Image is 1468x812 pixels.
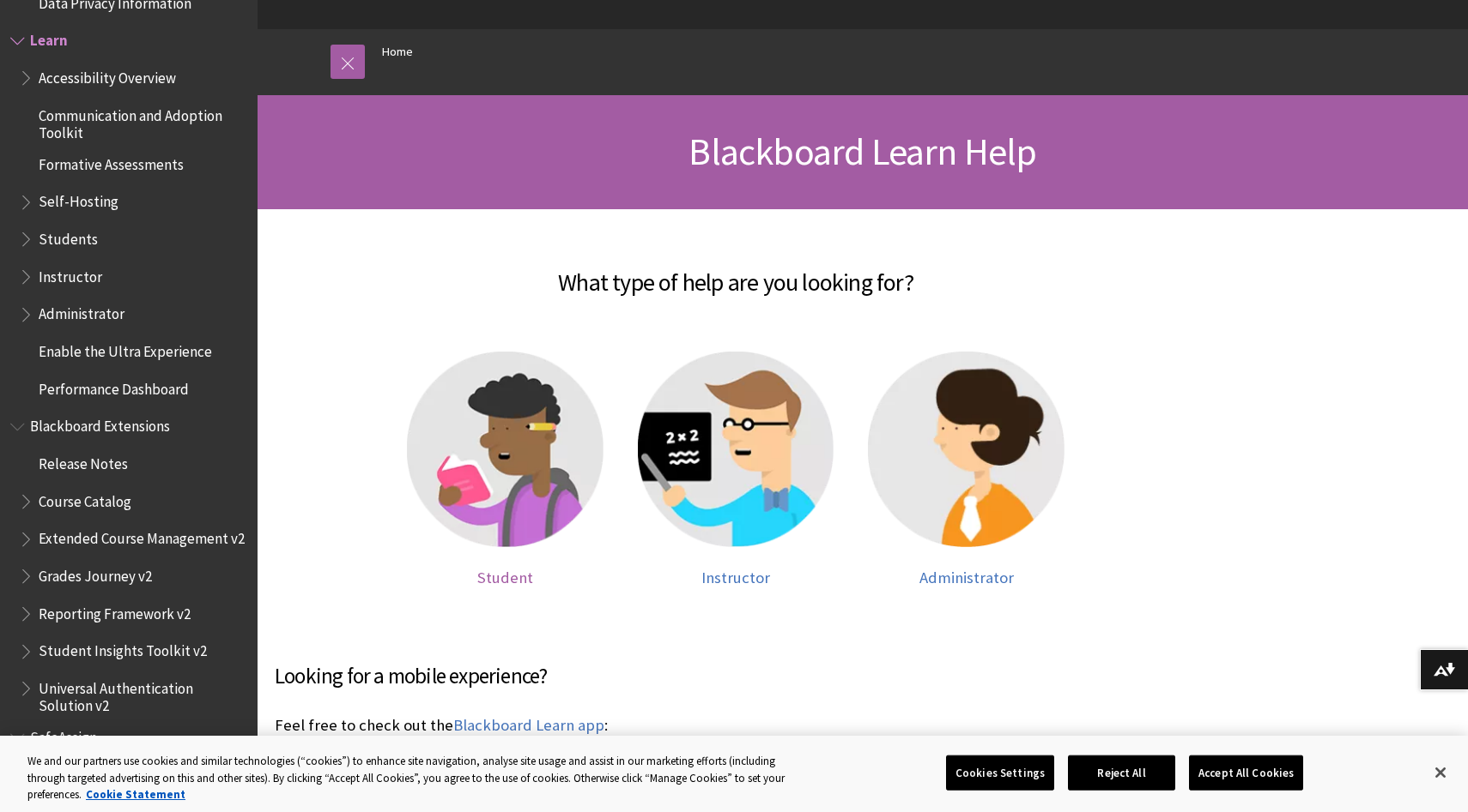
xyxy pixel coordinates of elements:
[39,150,184,173] span: Formative Assessments
[868,352,1065,548] img: Administrator help
[919,568,1014,587] span: Administrator
[39,337,212,360] span: Enable the Ultra Experience
[701,568,770,587] span: Instructor
[407,352,604,587] a: Student help Student
[946,755,1054,791] button: Cookies Settings
[453,715,604,736] a: Blackboard Learn app
[86,787,185,802] a: More information about your privacy, opens in a new tab
[39,487,131,510] span: Course Catalog
[39,674,246,714] span: Universal Authentication Solution v2
[275,244,1197,300] h2: What type of help are you looking for?
[39,101,246,141] span: Communication and Adoption Toolkit
[39,449,128,472] span: Release Notes
[1068,755,1175,791] button: Reject All
[477,568,533,587] span: Student
[39,637,207,660] span: Student Insights Toolkit v2
[39,599,191,623] span: Reporting Framework v2
[27,753,808,803] div: We and our partners use cookies and similar technologies (“cookies”) to enhance site navigation, ...
[638,352,834,548] img: Instructor help
[39,525,245,548] span: Extended Course Management v2
[275,714,1197,737] p: Feel free to check out the :
[382,41,413,63] a: Home
[39,188,118,211] span: Self-Hosting
[10,412,247,715] nav: Book outline for Blackboard Extensions
[39,225,98,248] span: Students
[1189,755,1303,791] button: Accept All Cookies
[39,375,189,398] span: Performance Dashboard
[638,352,834,587] a: Instructor help Instructor
[30,412,170,436] span: Blackboard Extensions
[39,300,124,323] span: Administrator
[689,128,1036,175] span: Blackboard Learn Help
[868,352,1065,587] a: Administrator help Administrator
[39,262,102,286] span: Instructor
[30,723,97,746] span: SafeAssign
[10,27,247,404] nav: Book outline for Blackboard Learn Help
[30,27,68,50] span: Learn
[39,63,176,87] span: Accessibility Overview
[275,660,1197,693] h3: Looking for a mobile experience?
[1422,754,1459,791] button: Close
[39,562,152,585] span: Grades Journey v2
[407,352,604,548] img: Student help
